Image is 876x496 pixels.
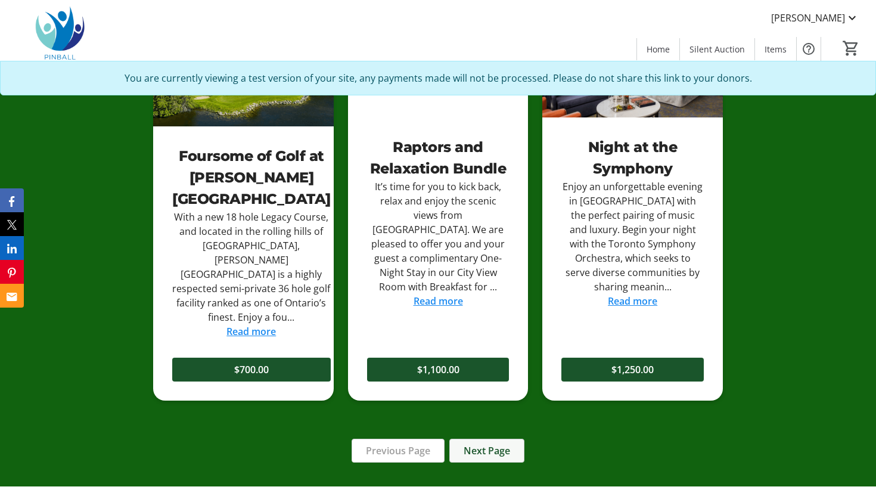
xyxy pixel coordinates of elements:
[449,439,524,463] button: Next Page
[840,38,862,59] button: Cart
[637,38,679,60] a: Home
[367,358,510,382] button: $1,100.00
[680,38,754,60] a: Silent Auction
[561,358,704,382] button: $1,250.00
[464,444,510,458] span: Next Page
[226,325,276,338] a: Read more
[611,362,654,377] span: $1,250.00
[367,137,510,179] div: Raptors and Relaxation Bundle
[689,43,745,55] span: Silent Auction
[755,38,796,60] a: Items
[797,37,821,61] button: Help
[762,8,869,27] button: [PERSON_NAME]
[234,362,269,377] span: $700.00
[172,358,331,382] button: $700.00
[608,294,657,308] a: Read more
[172,145,331,210] div: Foursome of Golf at [PERSON_NAME][GEOGRAPHIC_DATA]
[7,5,113,64] img: Pinball Foundation 's Logo
[561,179,704,294] div: Enjoy an unforgettable evening in [GEOGRAPHIC_DATA] with the perfect pairing of music and luxury....
[414,294,463,308] a: Read more
[765,43,787,55] span: Items
[647,43,670,55] span: Home
[561,137,704,179] div: Night at the Symphony
[172,210,331,324] div: With a new 18 hole Legacy Course, and located in the rolling hills of [GEOGRAPHIC_DATA], [PERSON_...
[771,11,845,25] span: [PERSON_NAME]
[417,362,459,377] span: $1,100.00
[367,179,510,294] div: It’s time for you to kick back, relax and enjoy the scenic views from [GEOGRAPHIC_DATA]. We are p...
